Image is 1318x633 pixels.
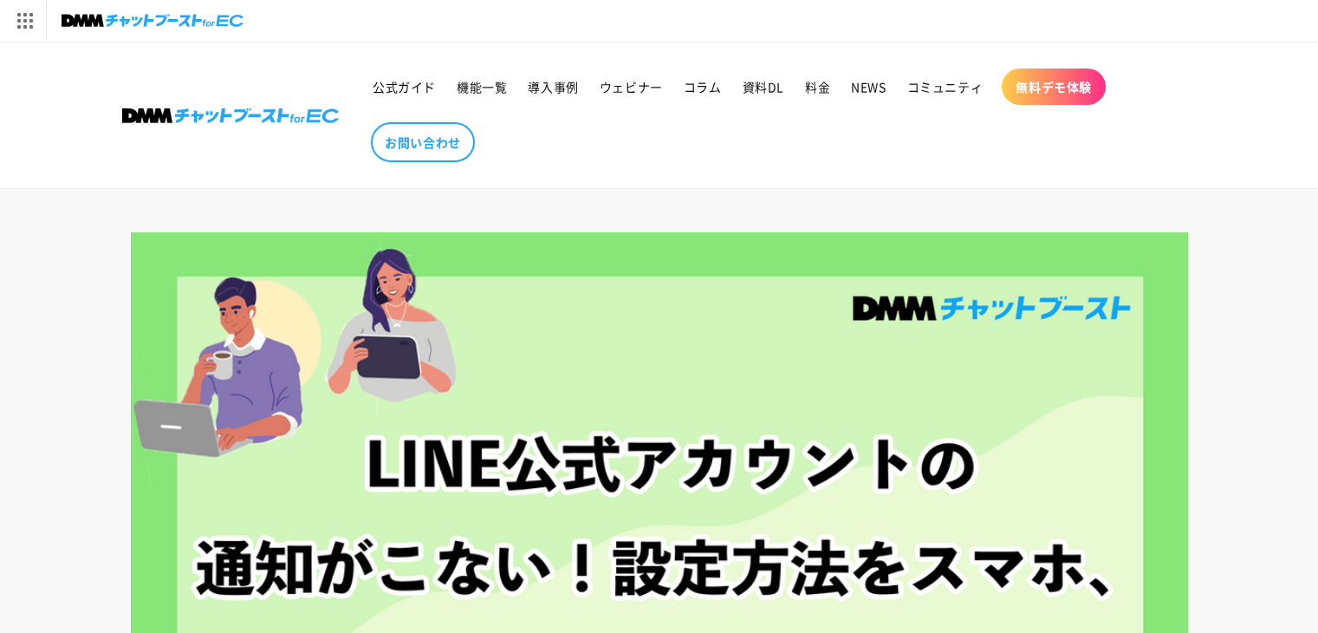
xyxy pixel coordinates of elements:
[907,79,984,95] span: コミュニティ
[385,134,461,150] span: お問い合わせ
[589,69,673,105] a: ウェビナー
[371,122,475,162] a: お問い合わせ
[1002,69,1106,105] a: 無料デモ体験
[3,3,46,39] img: サービス
[673,69,732,105] a: コラム
[743,79,784,95] span: 資料DL
[841,69,896,105] a: NEWS
[897,69,994,105] a: コミュニティ
[122,108,339,123] img: 株式会社DMM Boost
[684,79,722,95] span: コラム
[517,69,588,105] a: 導入事例
[528,79,578,95] span: 導入事例
[457,79,507,95] span: 機能一覧
[373,79,436,95] span: 公式ガイド
[1016,79,1092,95] span: 無料デモ体験
[851,79,886,95] span: NEWS
[446,69,517,105] a: 機能一覧
[805,79,830,95] span: 料金
[795,69,841,105] a: 料金
[362,69,446,105] a: 公式ガイド
[62,9,243,33] img: チャットブーストforEC
[600,79,663,95] span: ウェビナー
[732,69,795,105] a: 資料DL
